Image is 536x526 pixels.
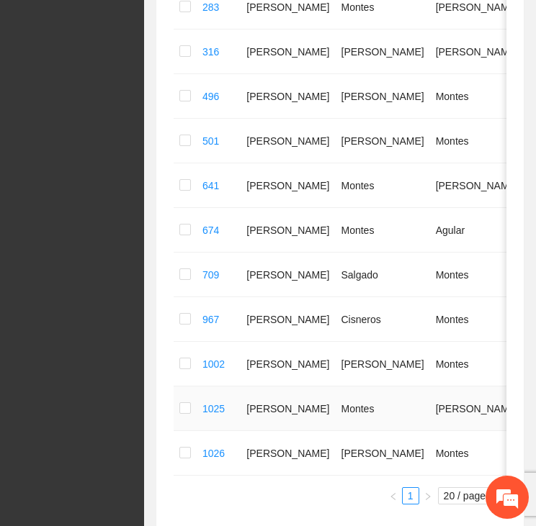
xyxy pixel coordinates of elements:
a: 496 [202,91,219,102]
td: Cisneros [336,297,430,342]
td: [PERSON_NAME] [336,30,430,74]
td: [PERSON_NAME] [430,386,524,431]
td: Agular [430,208,524,253]
td: Salgado [336,253,430,297]
td: Montes [430,297,524,342]
div: Minimizar ventana de chat en vivo [236,7,271,42]
a: 316 [202,46,219,58]
td: [PERSON_NAME] [430,30,524,74]
td: Montes [430,119,524,163]
textarea: Escriba su mensaje y pulse “Intro” [7,363,274,413]
td: Montes [336,163,430,208]
td: [PERSON_NAME] [241,74,335,119]
a: 674 [202,225,219,236]
a: 1026 [202,448,225,459]
td: Montes [430,431,524,476]
a: 1 [403,488,419,504]
td: [PERSON_NAME] [241,342,335,386]
td: [PERSON_NAME] [241,253,335,297]
div: Chatee con nosotros ahora [75,73,242,92]
td: [PERSON_NAME] [241,297,335,342]
td: [PERSON_NAME] [430,163,524,208]
td: [PERSON_NAME] [336,342,430,386]
td: [PERSON_NAME] [336,119,430,163]
td: Montes [430,74,524,119]
td: [PERSON_NAME] [336,431,430,476]
div: Page Size [438,487,506,504]
td: Montes [430,253,524,297]
a: 283 [202,1,219,13]
a: 967 [202,314,219,325]
button: left [385,487,402,504]
span: Estamos en línea. [84,177,199,322]
td: [PERSON_NAME] [241,119,335,163]
td: [PERSON_NAME] [336,74,430,119]
td: [PERSON_NAME] [241,30,335,74]
a: 641 [202,180,219,191]
td: Montes [430,342,524,386]
li: Previous Page [385,487,402,504]
td: [PERSON_NAME] [241,163,335,208]
td: [PERSON_NAME] [241,208,335,253]
li: 1 [402,487,419,504]
li: Next Page [419,487,437,504]
a: 709 [202,269,219,281]
td: Montes [336,208,430,253]
a: 501 [202,135,219,147]
span: right [424,492,432,501]
span: 20 / page [444,488,501,504]
td: [PERSON_NAME] [241,386,335,431]
button: right [419,487,437,504]
a: 1025 [202,403,225,414]
td: Montes [336,386,430,431]
span: left [389,492,398,501]
td: [PERSON_NAME] [241,431,335,476]
a: 1002 [202,358,225,370]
